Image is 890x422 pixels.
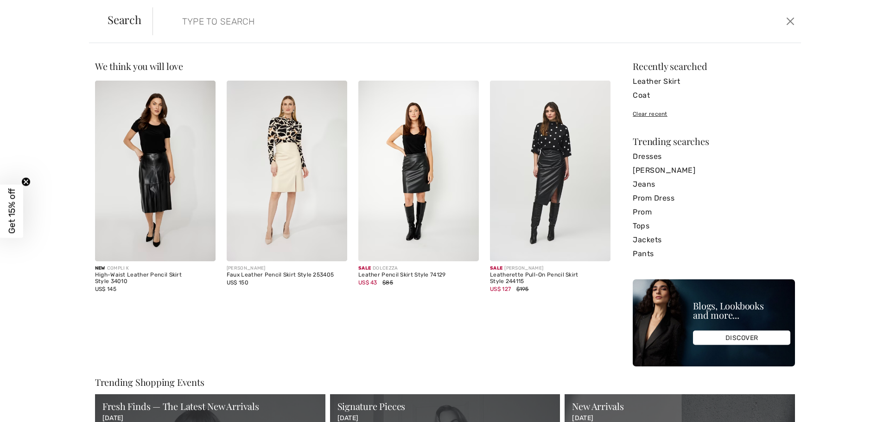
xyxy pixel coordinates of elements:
[175,7,631,35] input: TYPE TO SEARCH
[490,272,610,285] div: Leatherette Pull-On Pencil Skirt Style 244115
[95,265,105,271] span: New
[633,110,795,118] div: Clear recent
[490,81,610,261] img: Leatherette Pull-On Pencil Skirt Style 244115. Black
[490,286,511,292] span: US$ 127
[95,378,795,387] div: Trending Shopping Events
[633,177,795,191] a: Jeans
[633,279,795,366] img: Blogs, Lookbooks and more...
[95,265,216,272] div: COMPLI K
[633,191,795,205] a: Prom Dress
[633,88,795,102] a: Coat
[102,402,318,411] div: Fresh Finds — The Latest New Arrivals
[633,164,795,177] a: [PERSON_NAME]
[95,272,216,285] div: High-Waist Leather Pencil Skirt Style 34010
[633,137,795,146] div: Trending searches
[227,81,347,261] img: Faux Leather Pencil Skirt Style 253405. Black
[95,81,216,261] img: High-Waist Leather Pencil Skirt Style 34010. As sample
[633,219,795,233] a: Tops
[21,177,31,186] button: Close teaser
[358,279,377,286] span: US$ 43
[633,205,795,219] a: Prom
[693,331,790,345] div: DISCOVER
[633,150,795,164] a: Dresses
[95,286,116,292] span: US$ 145
[227,279,248,286] span: US$ 150
[783,14,797,29] button: Close
[572,402,788,411] div: New Arrivals
[693,301,790,320] div: Blogs, Lookbooks and more...
[633,247,795,261] a: Pants
[358,272,479,278] div: Leather Pencil Skirt Style 74129
[227,265,347,272] div: [PERSON_NAME]
[382,279,393,286] span: $85
[20,6,39,15] span: Chat
[358,81,479,261] img: Leather Pencil Skirt Style 74129. As sample
[227,272,347,278] div: Faux Leather Pencil Skirt Style 253405
[95,60,183,72] span: We think you will love
[633,62,795,71] div: Recently searched
[490,265,502,271] span: Sale
[108,14,141,25] span: Search
[633,75,795,88] a: Leather Skirt
[337,402,553,411] div: Signature Pieces
[633,233,795,247] a: Jackets
[516,286,529,292] span: $195
[490,265,610,272] div: [PERSON_NAME]
[358,265,371,271] span: Sale
[358,265,479,272] div: DOLCEZZA
[6,189,17,234] span: Get 15% off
